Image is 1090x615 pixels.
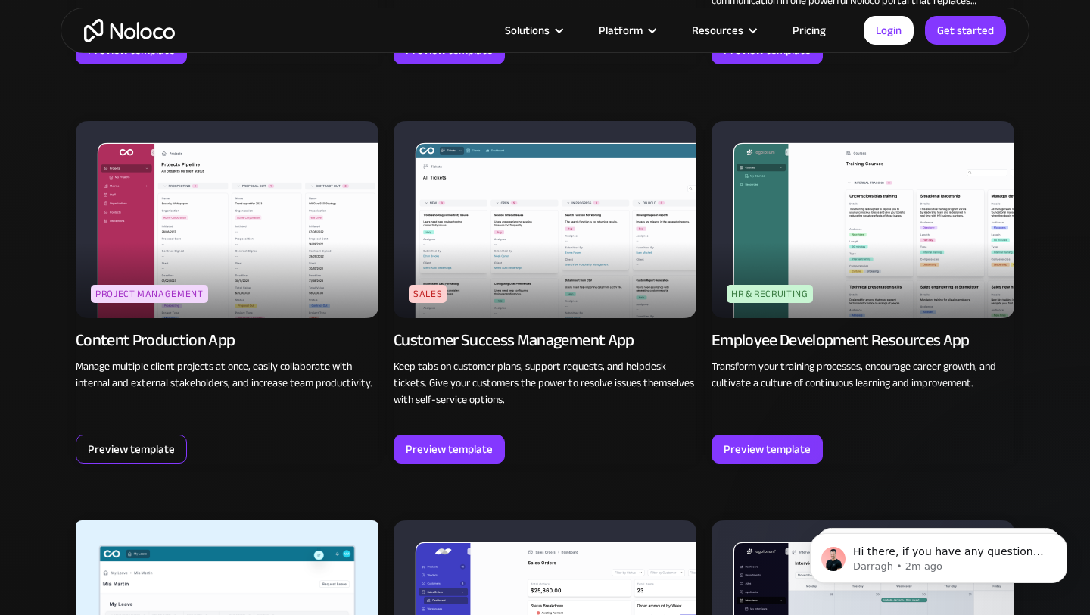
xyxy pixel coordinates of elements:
[692,20,743,40] div: Resources
[84,19,175,42] a: home
[712,121,1014,464] a: HR & RecruitingEmployee Development Resources AppTransform your training processes, encourage car...
[91,285,208,303] div: Project Management
[76,358,378,392] p: Manage multiple client projects at once, easily collaborate with internal and external stakeholde...
[406,439,493,459] div: Preview template
[394,358,696,408] p: Keep tabs on customer plans, support requests, and helpdesk tickets. Give your customers the powe...
[394,121,696,464] a: SalesCustomer Success Management AppKeep tabs on customer plans, support requests, and helpdesk t...
[925,16,1006,45] a: Get started
[409,285,447,303] div: Sales
[580,20,673,40] div: Platform
[774,20,845,40] a: Pricing
[724,439,811,459] div: Preview template
[712,358,1014,392] p: Transform your training processes, encourage career growth, and cultivate a culture of continuous...
[673,20,774,40] div: Resources
[76,329,235,351] div: Content Production App
[712,329,970,351] div: Employee Development Resources App
[599,20,643,40] div: Platform
[864,16,914,45] a: Login
[88,439,175,459] div: Preview template
[486,20,580,40] div: Solutions
[727,285,813,303] div: HR & Recruiting
[787,501,1090,607] iframe: Intercom notifications message
[76,121,378,464] a: Project ManagementContent Production AppManage multiple client projects at once, easily collabora...
[394,329,634,351] div: Customer Success Management App
[505,20,550,40] div: Solutions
